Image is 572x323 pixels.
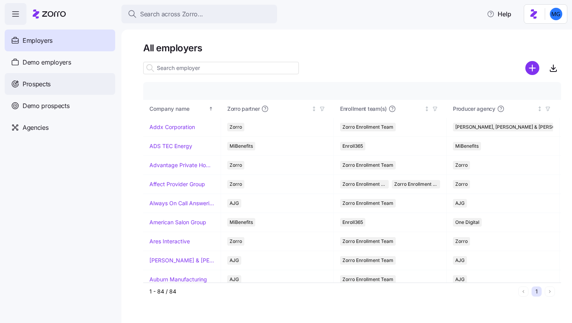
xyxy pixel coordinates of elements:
[230,275,239,284] span: AJG
[230,218,253,227] span: MiBenefits
[455,180,468,189] span: Zorro
[453,105,495,113] span: Producer agency
[545,286,555,297] button: Next page
[455,161,468,169] span: Zorro
[311,106,317,112] div: Not sorted
[342,180,386,189] span: Zorro Enrollment Team
[23,123,48,133] span: Agencies
[342,161,393,169] span: Zorro Enrollment Team
[23,101,70,111] span: Demo prospects
[23,79,51,89] span: Prospects
[342,199,393,208] span: Zorro Enrollment Team
[532,286,542,297] button: 1
[230,180,242,189] span: Zorro
[394,180,438,189] span: Zorro Enrollment Experts
[424,106,430,112] div: Not sorted
[230,161,242,169] span: Zorro
[149,180,205,188] a: Affect Provider Group
[149,199,214,207] a: Always On Call Answering Service
[149,276,207,283] a: Auburn Manufacturing
[23,36,53,45] span: Employers
[5,95,115,117] a: Demo prospects
[227,105,260,113] span: Zorro partner
[121,5,277,23] button: Search across Zorro...
[342,275,393,284] span: Zorro Enrollment Team
[342,237,393,246] span: Zorro Enrollment Team
[525,61,539,75] svg: add icon
[5,117,115,138] a: Agencies
[230,199,239,208] span: AJG
[342,123,393,131] span: Zorro Enrollment Team
[455,218,479,227] span: One Digital
[140,9,203,19] span: Search across Zorro...
[518,286,528,297] button: Previous page
[342,218,363,227] span: Enroll365
[5,51,115,73] a: Demo employers
[149,123,195,131] a: Addx Corporation
[230,256,239,265] span: AJG
[143,42,561,54] h1: All employers
[455,199,465,208] span: AJG
[149,218,206,226] a: American Salon Group
[481,6,518,22] button: Help
[143,100,221,118] th: Company nameSorted ascending
[455,275,465,284] span: AJG
[23,58,71,67] span: Demo employers
[342,142,363,150] span: Enroll365
[5,73,115,95] a: Prospects
[149,105,207,113] div: Company name
[149,257,214,264] a: [PERSON_NAME] & [PERSON_NAME]'s
[340,105,387,113] span: Enrollment team(s)
[143,62,299,74] input: Search employer
[334,100,447,118] th: Enrollment team(s)Not sorted
[447,100,560,118] th: Producer agencyNot sorted
[149,142,192,150] a: ADS TEC Energy
[230,237,242,246] span: Zorro
[149,288,515,295] div: 1 - 84 / 84
[149,237,190,245] a: Ares Interactive
[230,142,253,150] span: MiBenefits
[208,106,214,112] div: Sorted ascending
[342,256,393,265] span: Zorro Enrollment Team
[487,9,511,19] span: Help
[149,161,214,169] a: Advantage Private Home Care
[230,123,242,131] span: Zorro
[221,100,334,118] th: Zorro partnerNot sorted
[550,8,562,20] img: 61c362f0e1d336c60eacb74ec9823875
[5,30,115,51] a: Employers
[455,237,468,246] span: Zorro
[455,256,465,265] span: AJG
[537,106,542,112] div: Not sorted
[455,142,479,150] span: MiBenefits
